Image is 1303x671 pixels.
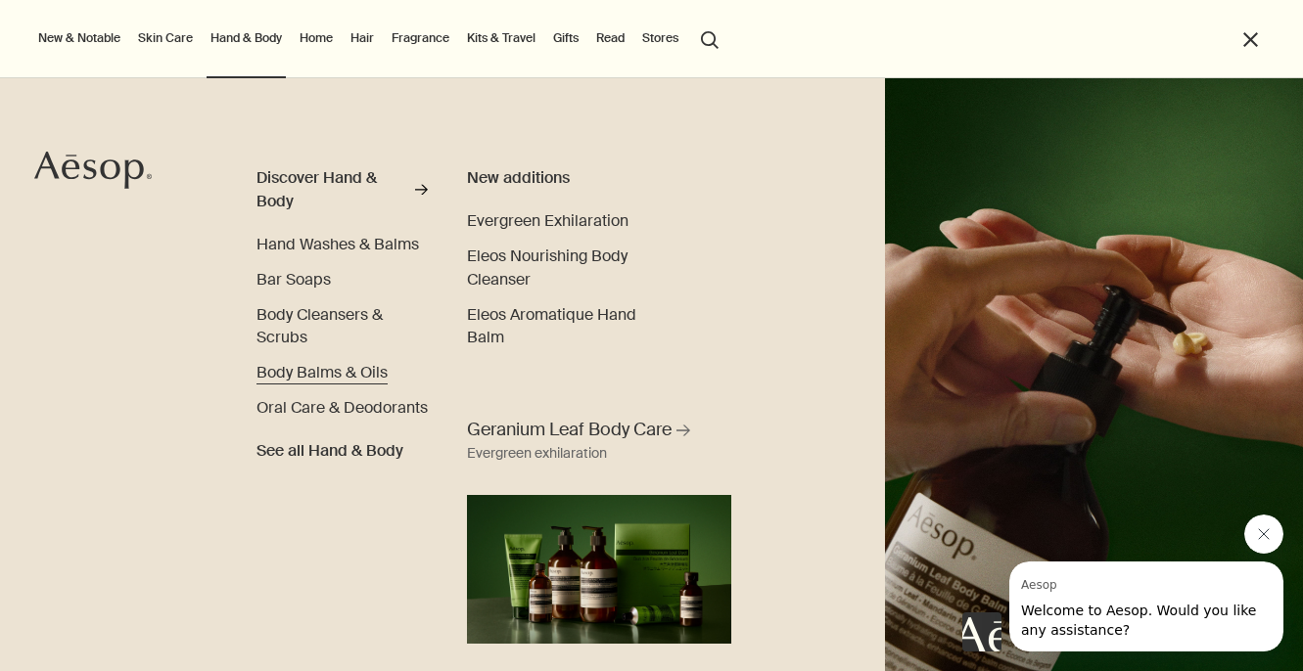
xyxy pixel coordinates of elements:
div: Evergreen exhilaration [467,442,607,466]
a: See all Hand & Body [256,431,403,463]
button: Close the Menu [1239,28,1262,51]
a: Hand Washes & Balms [256,233,419,256]
a: Body Balms & Oils [256,361,388,384]
svg: Aesop [34,151,152,190]
div: New additions [467,166,676,190]
iframe: Message from Aesop [1009,561,1283,651]
span: Geranium Leaf Body Care [467,418,672,442]
a: Geranium Leaf Body Care Evergreen exhilarationFull range of Geranium Leaf products displaying aga... [462,413,736,644]
span: Eleos Aromatique Hand Balm [467,304,636,348]
span: Oral Care & Deodorants [256,397,428,418]
a: Read [592,26,628,50]
a: Gifts [549,26,582,50]
a: Body Cleansers & Scrubs [256,303,428,350]
span: Bar Soaps [256,269,331,290]
span: Hand Washes & Balms [256,234,419,254]
span: Eleos Nourishing Body Cleanser [467,246,628,290]
img: A hand holding the pump dispensing Geranium Leaf Body Balm on to hand. [885,78,1303,671]
iframe: Close message from Aesop [1244,514,1283,554]
button: Stores [638,26,682,50]
a: Eleos Nourishing Body Cleanser [467,245,676,291]
iframe: no content [962,612,1001,651]
span: See all Hand & Body [256,439,403,463]
a: Fragrance [388,26,453,50]
div: Aesop says "Welcome to Aesop. Would you like any assistance?". Open messaging window to continue ... [962,514,1283,651]
a: Home [296,26,337,50]
a: Kits & Travel [463,26,539,50]
a: Hair [347,26,378,50]
span: Evergreen Exhilaration [467,210,628,231]
div: Discover Hand & Body [256,166,410,213]
span: Body Cleansers & Scrubs [256,304,383,348]
a: Hand & Body [207,26,286,50]
button: New & Notable [34,26,124,50]
a: Bar Soaps [256,268,331,291]
button: Open search [692,20,727,57]
span: Body Balms & Oils [256,362,388,382]
a: Skin Care [134,26,197,50]
a: Eleos Aromatique Hand Balm [467,303,676,350]
a: Oral Care & Deodorants [256,396,428,420]
a: Discover Hand & Body [256,166,428,221]
a: Evergreen Exhilaration [467,209,628,233]
a: Aesop [34,151,152,195]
